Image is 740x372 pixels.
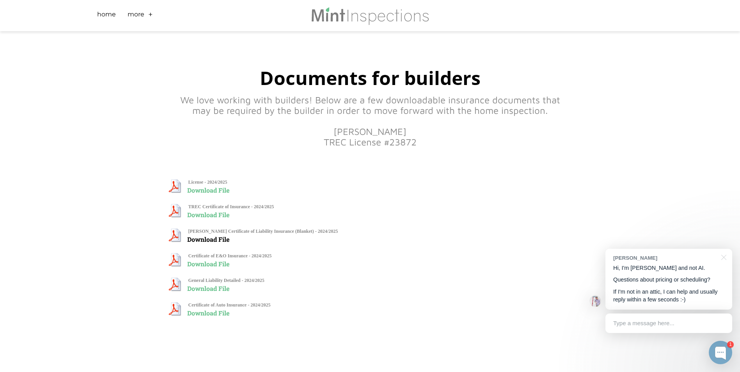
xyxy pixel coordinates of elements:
[727,341,734,348] div: 1
[187,260,229,268] a: Download File
[589,295,601,307] img: Josh Molleur
[128,10,144,22] a: More
[613,264,724,272] p: Hi, I'm [PERSON_NAME] and not AI.
[180,94,560,147] font: We love working with builders! Below are a few downloadable insurance documents that may be requi...
[167,277,181,291] img: pdf.png
[188,302,271,308] b: Certificate of Auto Insurance - 2024/2025
[187,309,229,317] a: Download File
[187,186,229,194] a: Download File
[613,288,724,304] p: If I'm not in an attic, I can help and usually reply within a few seconds :-)
[188,278,264,283] b: General Liability Detailed - 2024/2025
[167,179,181,193] img: pdf.png
[167,204,181,218] img: pdf.png
[167,228,181,242] img: pdf.png
[605,314,732,333] div: Type a message here...
[188,179,227,185] b: License - 2024/2025
[187,211,229,219] a: Download File
[97,10,116,22] a: Home
[613,254,717,262] div: [PERSON_NAME]
[188,229,338,234] b: [PERSON_NAME] Certificate of Liability Insurance (Blanket) - 2024/2025
[188,253,272,259] b: Certificate of E&O Insurance - 2024/2025
[187,284,229,292] a: Download File
[167,302,181,316] img: pdf.png
[148,10,153,22] a: +
[188,204,274,209] b: TREC Certificate of Insurance - 2024/2025
[171,22,569,95] h2: Documents for builders​
[187,235,229,243] a: Download File
[167,253,181,267] img: pdf.png
[311,6,429,25] img: Mint Inspections
[613,276,724,284] p: Questions about pricing or scheduling?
